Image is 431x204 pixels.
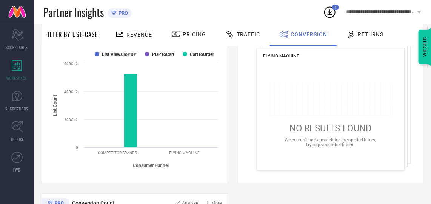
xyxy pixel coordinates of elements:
span: Partner Insights [43,5,104,20]
span: TRENDS [11,136,23,142]
text: COMPETITOR BRANDS [98,151,137,155]
span: NO RESULTS FOUND [289,124,371,134]
tspan: Consumer Funnel [133,163,169,168]
span: FWD [14,167,21,173]
text: FLYING MACHINE [169,151,200,155]
span: WORKSPACE [7,75,28,81]
span: We couldn’t find a match for the applied filters, try applying other filters. [285,137,376,147]
span: 1 [334,5,337,10]
span: Traffic [237,31,260,37]
div: Open download list [323,5,337,19]
span: Revenue [126,32,152,38]
span: FLYING MACHINE [263,53,299,59]
text: 200Cr % [64,117,78,122]
text: List ViewsToPDP [102,52,137,57]
text: CartToOrder [190,52,214,57]
text: 600Cr % [64,62,78,66]
text: 0 [76,145,78,150]
span: SUGGESTIONS [6,106,29,111]
span: Pricing [183,31,206,37]
span: Conversion [291,31,327,37]
span: SCORECARDS [6,45,28,50]
span: Returns [358,31,383,37]
span: PRO [117,10,128,16]
text: PDPToCart [152,52,174,57]
tspan: List Count [52,95,58,116]
text: 400Cr % [64,90,78,94]
span: Filter By Use-Case [45,30,98,39]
